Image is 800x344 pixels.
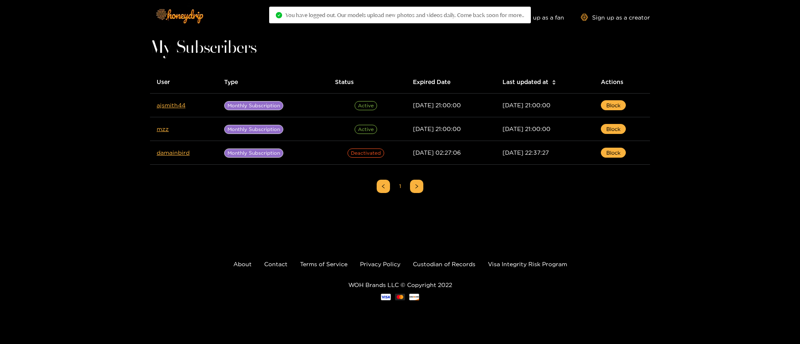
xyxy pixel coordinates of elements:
span: Active [355,125,377,134]
span: Monthly Subscription [224,125,283,134]
th: User [150,71,217,94]
button: Block [601,100,626,110]
a: Privacy Policy [360,261,400,267]
span: [DATE] 22:37:27 [502,149,549,156]
a: Sign up as a fan [507,14,564,21]
a: Custodian of Records [413,261,475,267]
span: Deactivated [347,148,384,158]
th: Status [328,71,406,94]
button: left [377,180,390,193]
span: [DATE] 21:00:00 [502,126,550,132]
li: 1 [393,180,407,193]
span: [DATE] 21:00:00 [413,102,461,108]
a: mzz [157,126,169,132]
a: ajsmith44 [157,102,185,108]
span: [DATE] 21:00:00 [413,126,461,132]
li: Next Page [410,180,423,193]
a: 1 [394,180,406,193]
span: Monthly Subscription [224,101,283,110]
a: Visa Integrity Risk Program [488,261,567,267]
span: [DATE] 02:27:06 [413,149,461,156]
a: About [233,261,252,267]
span: left [381,184,386,189]
button: Block [601,124,626,134]
span: [DATE] 21:00:00 [502,102,550,108]
span: caret-up [552,79,556,83]
li: Previous Page [377,180,390,193]
th: Expired Date [406,71,496,94]
span: Monthly Subscription [224,148,283,158]
span: caret-down [552,82,556,86]
a: Terms of Service [300,261,347,267]
span: Last updated at [502,77,548,87]
span: Active [355,101,377,110]
button: Block [601,148,626,158]
span: right [414,184,419,189]
a: Sign up as a creator [581,14,650,21]
th: Type [217,71,328,94]
th: Actions [594,71,650,94]
a: Contact [264,261,287,267]
button: right [410,180,423,193]
span: Block [606,101,620,109]
span: Block [606,125,620,133]
a: damainbird [157,149,190,156]
span: You have logged out. Our models upload new photos and videos daily. Come back soon for more.. [285,12,524,18]
span: Block [606,148,620,157]
span: check-circle [276,12,282,18]
h1: My Subscribers [150,42,650,54]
